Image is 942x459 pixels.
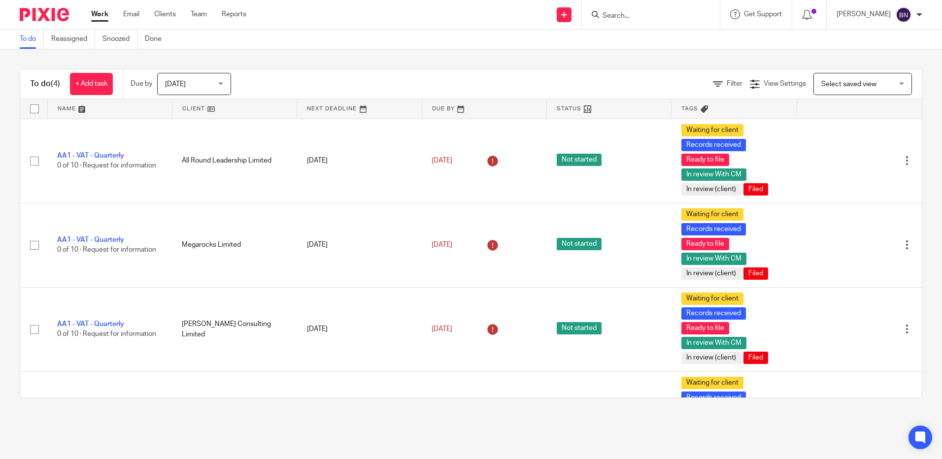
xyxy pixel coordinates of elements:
span: Not started [557,322,602,334]
span: Waiting for client [681,377,743,389]
a: Email [123,9,139,19]
span: In review (client) [681,352,741,364]
span: In review (client) [681,183,741,196]
a: Reports [222,9,246,19]
a: Snoozed [102,30,137,49]
td: [DATE] [297,287,422,371]
a: Done [145,30,169,49]
span: (4) [51,80,60,88]
p: [PERSON_NAME] [837,9,891,19]
a: AA1 - VAT - Quarterly [57,236,124,243]
a: AA1 - VAT - Quarterly [57,152,124,159]
span: Get Support [744,11,782,18]
span: Waiting for client [681,208,743,221]
img: Pixie [20,8,69,21]
span: Not started [557,238,602,250]
td: All Round Leadership Limited [172,119,297,203]
td: [DATE] [297,119,422,203]
td: [PERSON_NAME] Consulting Limited [172,287,297,371]
span: [DATE] [432,326,452,332]
span: Waiting for client [681,293,743,305]
img: svg%3E [896,7,911,23]
span: Filter [727,80,742,87]
span: Ready to file [681,238,729,250]
a: To do [20,30,44,49]
span: In review With CM [681,253,746,265]
span: Records received [681,392,746,404]
span: 0 of 10 · Request for information [57,247,156,254]
td: [DATE] [297,371,422,456]
span: In review With CM [681,337,746,349]
span: 0 of 10 · Request for information [57,163,156,169]
span: [DATE] [432,241,452,248]
span: Filed [743,352,768,364]
a: AA1 - VAT - Quarterly [57,321,124,328]
span: Ready to file [681,322,729,334]
td: [DATE] [297,203,422,287]
span: Filed [743,267,768,280]
span: Records received [681,139,746,151]
input: Search [602,12,690,21]
span: 0 of 10 · Request for information [57,331,156,338]
p: Due by [131,79,152,89]
span: Ready to file [681,154,729,166]
td: [PERSON_NAME] Properties Limited [172,371,297,456]
a: Work [91,9,108,19]
span: Not started [557,154,602,166]
h1: To do [30,79,60,89]
td: Megarocks Limited [172,203,297,287]
span: Select saved view [821,81,876,88]
span: [DATE] [165,81,186,88]
span: Records received [681,223,746,235]
span: Tags [681,106,698,111]
a: Team [191,9,207,19]
span: Records received [681,307,746,320]
span: In review With CM [681,168,746,181]
span: Filed [743,183,768,196]
a: + Add task [70,73,113,95]
span: Waiting for client [681,124,743,136]
a: Reassigned [51,30,95,49]
a: Clients [154,9,176,19]
span: In review (client) [681,267,741,280]
span: View Settings [764,80,806,87]
span: [DATE] [432,157,452,164]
